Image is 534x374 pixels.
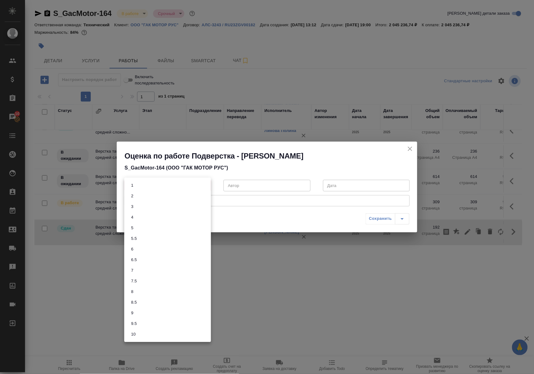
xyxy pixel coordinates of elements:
button: 7.5 [129,278,139,285]
button: 2 [129,193,135,200]
button: 1 [129,182,135,189]
button: 3 [129,203,135,210]
button: 6 [129,246,135,253]
button: 4 [129,214,135,221]
button: 6.5 [129,256,139,263]
button: 5 [129,225,135,231]
button: 8.5 [129,299,139,306]
button: 9 [129,310,135,316]
button: 5.5 [129,235,139,242]
button: 8 [129,288,135,295]
button: 9.5 [129,320,139,327]
button: 7 [129,267,135,274]
button: 10 [129,331,137,338]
